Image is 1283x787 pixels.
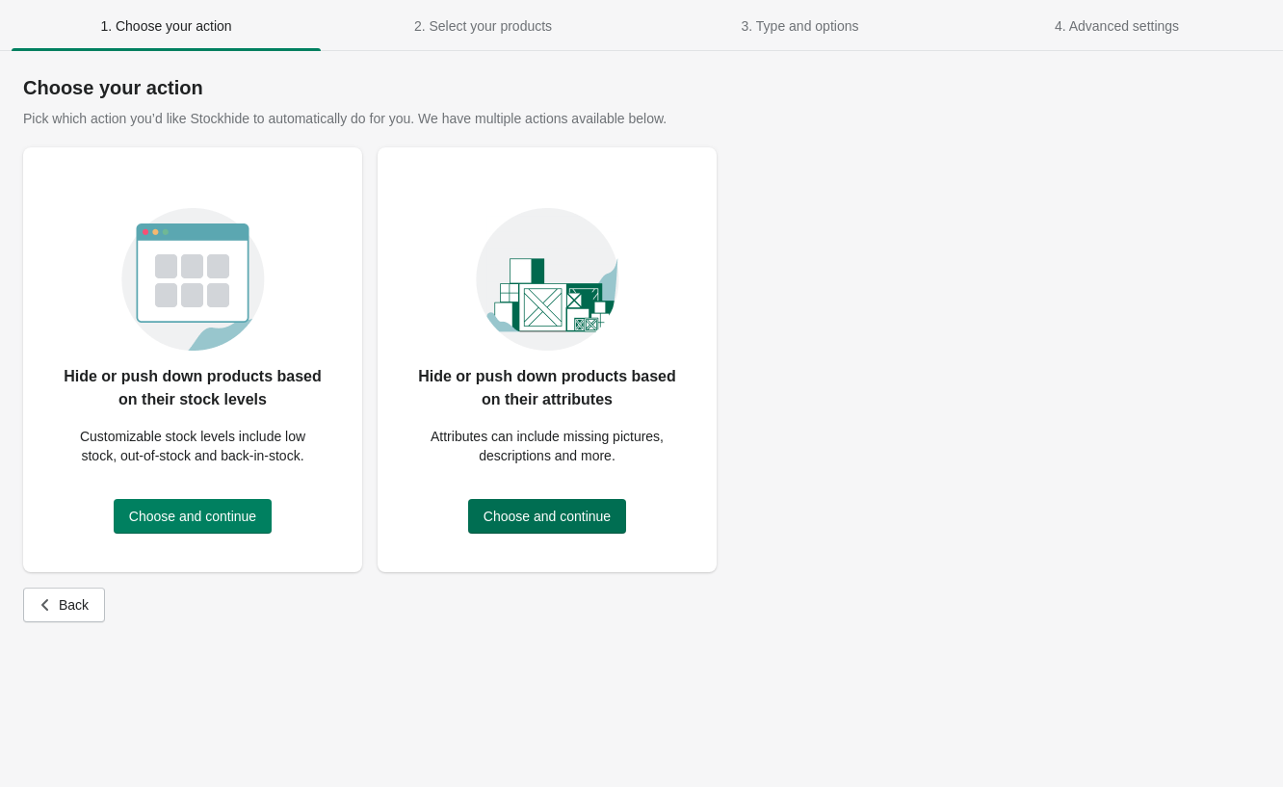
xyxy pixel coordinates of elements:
span: 4. Advanced settings [1055,18,1179,34]
span: 3. Type and options [742,18,859,34]
img: attributes_card_image-afb7489f.png [476,186,619,352]
p: Hide or push down products based on their attributes [416,365,678,411]
span: Choose and continue [484,509,611,524]
img: oz8X1bshQIS0xf8BoWVbRJtq3d8AAAAASUVORK5CYII= [121,186,265,352]
button: Back [23,588,105,622]
span: 1. Choose your action [100,18,231,34]
p: Customizable stock levels include low stock, out-of-stock and back-in-stock. [62,427,324,465]
button: Choose and continue [114,499,272,534]
p: Attributes can include missing pictures, descriptions and more. [416,427,678,465]
span: Pick which action you’d like Stockhide to automatically do for you. We have multiple actions avai... [23,111,667,126]
p: Hide or push down products based on their stock levels [62,365,324,411]
span: Choose and continue [129,509,256,524]
span: 2. Select your products [414,18,552,34]
h1: Choose your action [23,76,1260,99]
span: Back [59,597,89,613]
button: Choose and continue [468,499,626,534]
